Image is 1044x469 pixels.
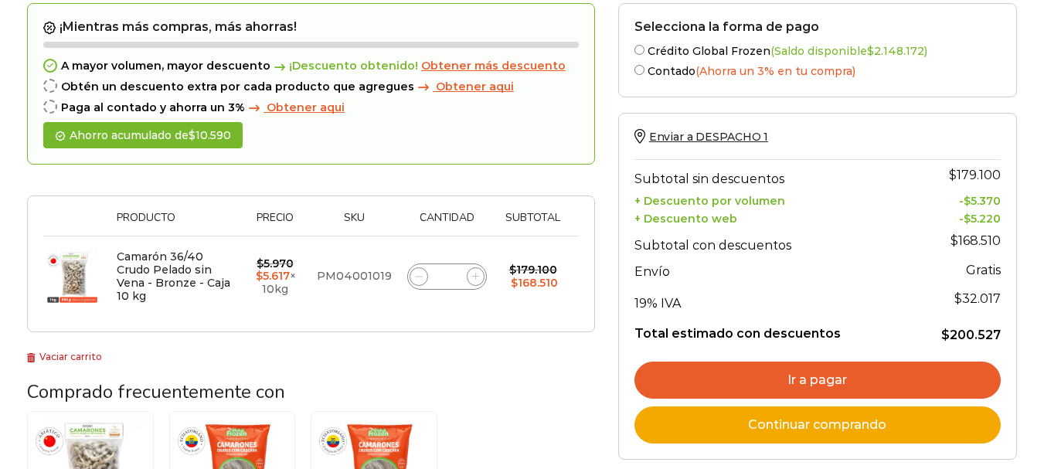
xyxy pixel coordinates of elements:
a: Camarón 36/40 Crudo Pelado sin Vena - Bronze - Caja 10 kg [117,250,230,302]
span: ¡Descuento obtenido! [270,59,418,73]
bdi: 2.148.172 [867,44,924,58]
span: $ [954,291,962,306]
span: $ [964,212,971,226]
span: $ [867,44,874,58]
a: Vaciar carrito [27,351,102,362]
a: Enviar a DESPACHO 1 [634,130,768,144]
label: Contado [634,62,1001,78]
bdi: 168.510 [950,233,1001,248]
a: Obtener más descuento [421,59,566,73]
span: $ [257,257,264,270]
td: × 10kg [240,236,309,317]
div: Ahorro acumulado de [43,122,243,149]
bdi: 179.100 [949,168,1001,182]
a: Continuar comprando [634,406,1001,444]
div: A mayor volumen, mayor descuento [43,59,579,73]
td: PM04001019 [309,236,400,317]
span: (Saldo disponible ) [770,44,927,58]
span: $ [256,269,263,283]
span: Enviar a DESPACHO 1 [649,130,768,144]
span: $ [509,263,516,277]
span: (Ahorra un 3% en tu compra) [695,64,855,78]
td: - [910,190,1001,208]
th: Cantidad [400,212,495,236]
span: Comprado frecuentemente con [27,379,285,404]
span: $ [949,168,957,182]
span: $ [511,276,518,290]
h2: Selecciona la forma de pago [634,19,1001,34]
bdi: 5.617 [256,269,290,283]
span: $ [964,194,971,208]
bdi: 10.590 [189,128,231,142]
bdi: 5.970 [257,257,294,270]
bdi: 5.220 [964,212,1001,226]
div: Obtén un descuento extra por cada producto que agregues [43,80,579,93]
th: 19% IVA [634,284,910,314]
th: Subtotal con descuentos [634,226,910,257]
bdi: 200.527 [941,328,1001,342]
a: Obtener aqui [245,101,345,114]
h2: ¡Mientras más compras, más ahorras! [43,19,579,35]
th: + Descuento por volumen [634,190,910,208]
input: Crédito Global Frozen(Saldo disponible$2.148.172) [634,45,644,55]
th: Subtotal [495,212,571,236]
span: Obtener aqui [436,80,514,93]
label: Crédito Global Frozen [634,42,1001,58]
th: Producto [109,212,240,236]
strong: Gratis [966,263,1001,277]
span: $ [189,128,196,142]
input: Contado(Ahorra un 3% en tu compra) [634,65,644,75]
th: + Descuento web [634,208,910,226]
th: Precio [240,212,309,236]
bdi: 168.510 [511,276,558,290]
th: Total estimado con descuentos [634,314,910,344]
a: Ir a pagar [634,362,1001,399]
div: Paga al contado y ahorra un 3% [43,101,579,114]
span: $ [950,233,958,248]
span: Obtener aqui [267,100,345,114]
input: Product quantity [437,266,458,287]
th: Envío [634,257,910,284]
th: Sku [309,212,400,236]
th: Subtotal sin descuentos [634,159,910,190]
bdi: 179.100 [509,263,557,277]
span: 32.017 [954,291,1001,306]
bdi: 5.370 [964,194,1001,208]
td: - [910,208,1001,226]
span: $ [941,328,950,342]
a: Obtener aqui [414,80,514,93]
